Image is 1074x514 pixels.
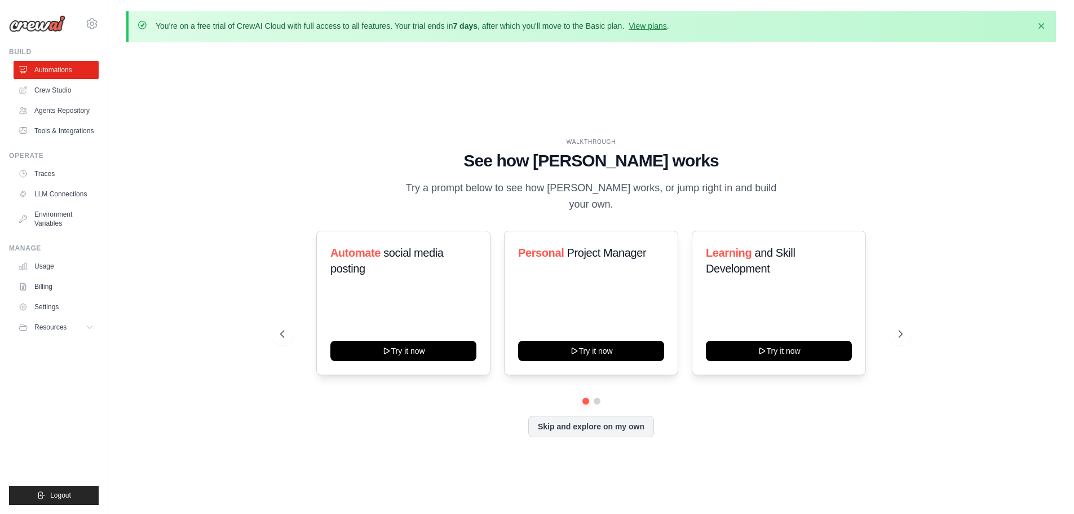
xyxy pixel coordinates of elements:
[156,20,669,32] p: You're on a free trial of CrewAI Cloud with full access to all features. Your trial ends in , aft...
[14,165,99,183] a: Traces
[528,416,654,437] button: Skip and explore on my own
[14,298,99,316] a: Settings
[330,341,476,361] button: Try it now
[330,247,381,259] span: Automate
[706,341,852,361] button: Try it now
[402,180,781,213] p: Try a prompt below to see how [PERSON_NAME] works, or jump right in and build your own.
[14,102,99,120] a: Agents Repository
[14,185,99,203] a: LLM Connections
[9,486,99,505] button: Logout
[330,247,444,275] span: social media posting
[14,318,99,336] button: Resources
[14,122,99,140] a: Tools & Integrations
[629,21,666,30] a: View plans
[14,257,99,275] a: Usage
[14,278,99,296] a: Billing
[280,138,903,146] div: WALKTHROUGH
[9,151,99,160] div: Operate
[50,491,71,500] span: Logout
[453,21,478,30] strong: 7 days
[9,15,65,32] img: Logo
[706,247,752,259] span: Learning
[9,47,99,56] div: Build
[14,81,99,99] a: Crew Studio
[14,205,99,232] a: Environment Variables
[567,247,646,259] span: Project Manager
[34,323,67,332] span: Resources
[280,151,903,171] h1: See how [PERSON_NAME] works
[9,244,99,253] div: Manage
[518,247,564,259] span: Personal
[518,341,664,361] button: Try it now
[14,61,99,79] a: Automations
